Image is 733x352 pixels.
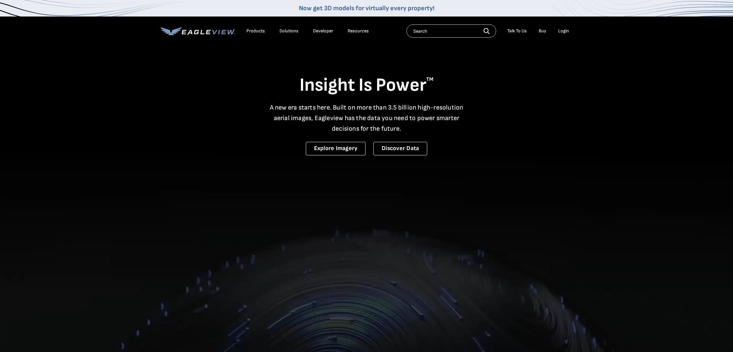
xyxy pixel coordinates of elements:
a: Buy [539,28,546,34]
div: Resources [348,28,369,34]
input: Search [406,24,496,38]
p: A new era starts here. Built on more than 3.5 billion high-resolution aerial images, Eagleview ha... [266,102,467,134]
a: Discover Data [373,142,427,155]
a: Now get 3D models for virtually every property! [299,4,434,12]
a: Developer [313,28,333,34]
div: Products [246,28,265,34]
div: Talk To Us [507,28,527,34]
div: Solutions [279,28,299,34]
a: Explore Imagery [306,142,366,155]
div: Login [558,28,569,34]
h1: Insight Is Power [161,74,572,97]
sup: TM [426,76,433,82]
